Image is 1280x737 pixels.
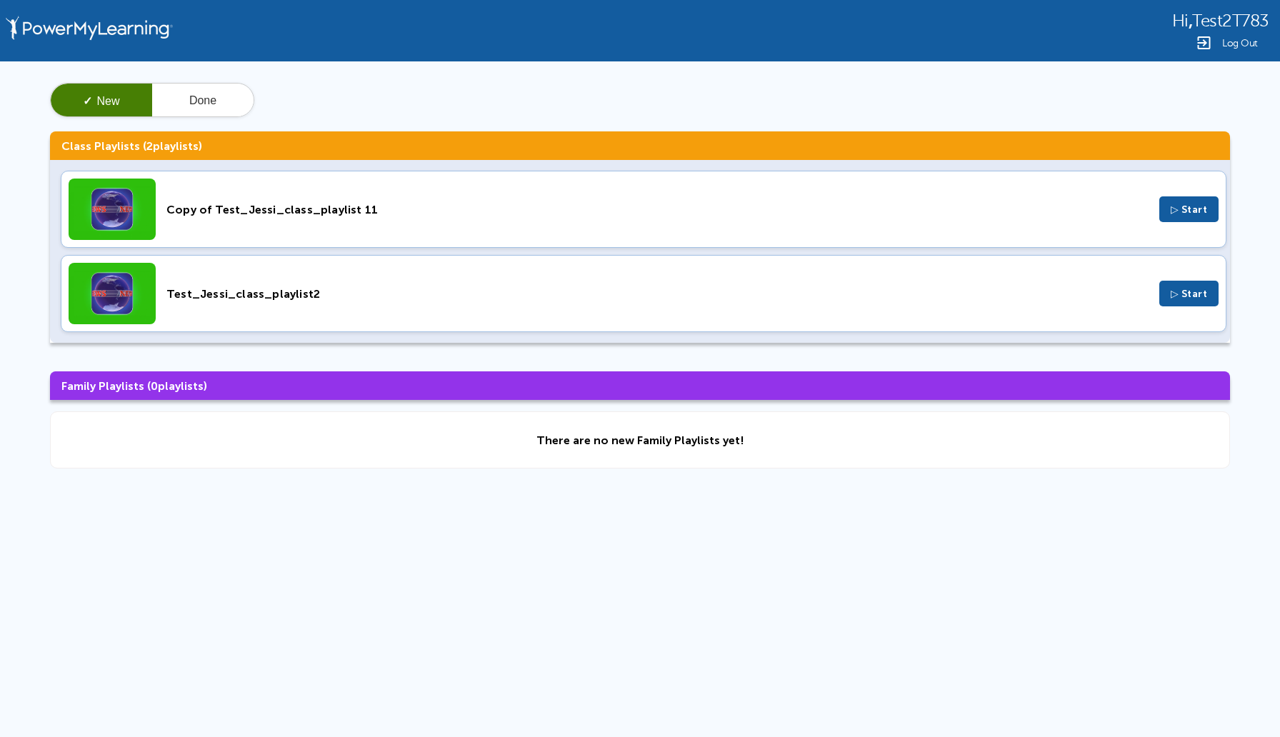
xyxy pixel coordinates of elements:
[1192,11,1269,31] span: Test2T783
[1172,10,1269,31] div: ,
[1159,281,1219,306] button: ▷ Start
[69,179,156,240] img: Thumbnail
[166,203,1149,216] div: Copy of Test_Jessi_class_playlist 11
[1219,673,1269,726] iframe: Chat
[50,371,1230,400] h3: Family Playlists ( playlists)
[536,433,744,447] div: There are no new Family Playlists yet!
[1172,11,1189,31] span: Hi
[1195,34,1212,51] img: Logout Icon
[151,379,158,393] span: 0
[166,287,1149,301] div: Test_Jessi_class_playlist2
[152,84,254,118] button: Done
[69,263,156,324] img: Thumbnail
[50,131,1230,160] h3: Class Playlists ( playlists)
[83,95,92,107] span: ✓
[1222,38,1258,49] span: Log Out
[51,84,152,118] button: ✓New
[1171,288,1208,300] span: ▷ Start
[146,139,153,153] span: 2
[1159,196,1219,222] button: ▷ Start
[1171,204,1208,216] span: ▷ Start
